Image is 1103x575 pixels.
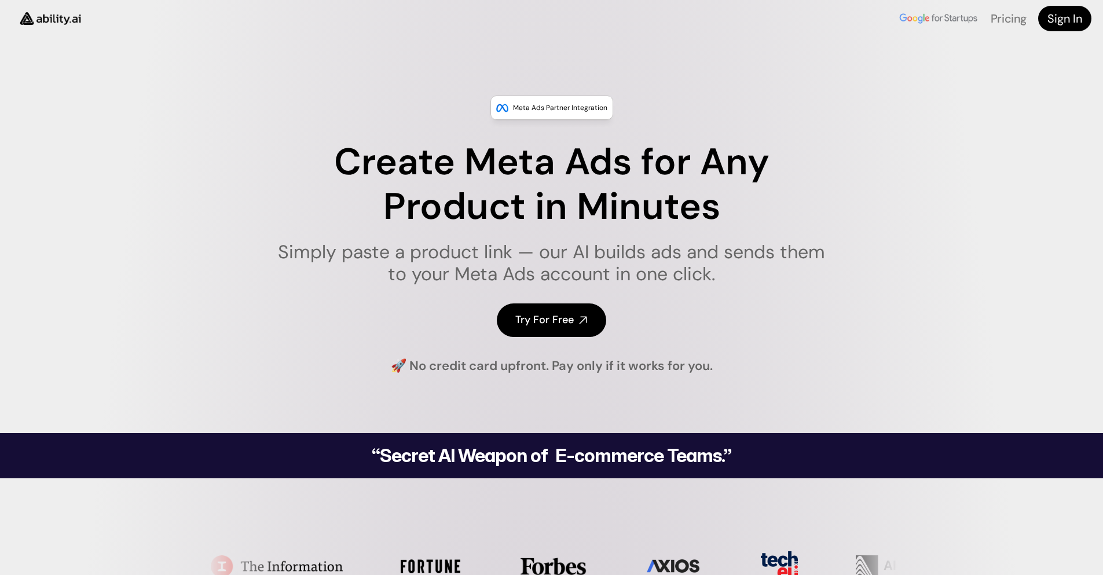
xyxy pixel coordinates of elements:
[515,313,574,327] h4: Try For Free
[270,140,833,229] h1: Create Meta Ads for Any Product in Minutes
[513,102,607,113] p: Meta Ads Partner Integration
[991,11,1027,26] a: Pricing
[1038,6,1091,31] a: Sign In
[497,303,606,336] a: Try For Free
[391,357,713,375] h4: 🚀 No credit card upfront. Pay only if it works for you.
[270,241,833,285] h1: Simply paste a product link — our AI builds ads and sends them to your Meta Ads account in one cl...
[342,446,761,465] h2: “Secret AI Weapon of E-commerce Teams.”
[1047,10,1082,27] h4: Sign In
